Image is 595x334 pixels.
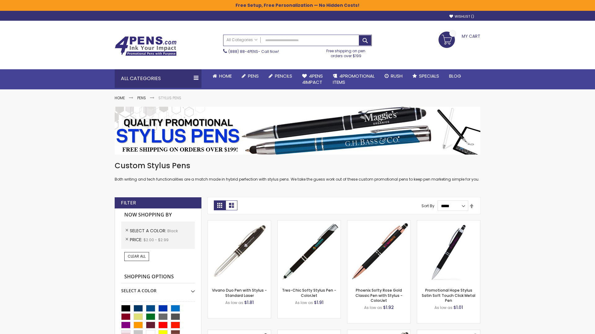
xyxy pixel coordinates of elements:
a: Specials [408,69,444,83]
a: Phoenix Softy Rose Gold Classic Pen with Stylus - ColorJet-Black [347,220,410,225]
a: Tres-Chic Softy Stylus Pen - ColorJet [282,288,336,298]
span: Blog [449,73,461,79]
span: $2.00 - $2.99 [143,237,169,242]
span: $1.91 [314,299,324,306]
span: Clear All [128,254,146,259]
div: Select A Color [121,283,195,294]
span: Specials [419,73,439,79]
a: Pens [137,95,146,101]
a: Phoenix Softy Rose Gold Classic Pen with Stylus - ColorJet [355,288,403,303]
a: Promotional Hope Stylus Satin Soft Touch Click Metal Pen-Black [417,220,480,225]
strong: Stylus Pens [158,95,181,101]
span: All Categories [227,37,258,42]
strong: Now Shopping by [121,208,195,221]
span: 4Pens 4impact [302,73,323,85]
img: Tres-Chic Softy Stylus Pen - ColorJet-Black [278,221,341,283]
div: Free shipping on pen orders over $199 [320,46,372,58]
a: Pencils [264,69,297,83]
span: Home [219,73,232,79]
a: Wishlist [449,14,474,19]
span: Pencils [275,73,292,79]
img: 4Pens Custom Pens and Promotional Products [115,36,177,56]
span: As low as [295,300,313,305]
a: Home [208,69,237,83]
a: Pens [237,69,264,83]
a: Clear All [124,252,149,261]
h1: Custom Stylus Pens [115,161,480,171]
span: Select A Color [130,228,167,234]
div: Both writing and tech functionalities are a match made in hybrid perfection with stylus pens. We ... [115,161,480,182]
span: $1.01 [453,304,463,310]
span: As low as [434,305,452,310]
span: Rush [391,73,403,79]
span: As low as [364,305,382,310]
div: All Categories [115,69,201,88]
a: Vivano Duo Pen with Stylus - Standard Laser-Black [208,220,271,225]
span: $1.92 [383,304,394,310]
img: Phoenix Softy Rose Gold Classic Pen with Stylus - ColorJet-Black [347,221,410,283]
a: Tres-Chic Softy Stylus Pen - ColorJet-Black [278,220,341,225]
a: Vivano Duo Pen with Stylus - Standard Laser [212,288,267,298]
span: $1.81 [244,299,254,306]
a: Rush [380,69,408,83]
a: 4PROMOTIONALITEMS [328,69,380,89]
label: Sort By [421,203,434,208]
span: Black [167,228,178,233]
span: - Call Now! [228,49,279,54]
span: Price [130,237,143,243]
img: Promotional Hope Stylus Satin Soft Touch Click Metal Pen-Black [417,221,480,283]
span: 4PROMOTIONAL ITEMS [333,73,375,85]
span: As low as [225,300,243,305]
a: Promotional Hope Stylus Satin Soft Touch Click Metal Pen [422,288,475,303]
a: Blog [444,69,466,83]
strong: Grid [214,200,226,210]
a: All Categories [223,35,261,45]
strong: Filter [121,199,136,206]
a: (888) 88-4PENS [228,49,258,54]
img: Vivano Duo Pen with Stylus - Standard Laser-Black [208,221,271,283]
img: Stylus Pens [115,107,480,155]
a: Home [115,95,125,101]
span: Pens [248,73,259,79]
a: 4Pens4impact [297,69,328,89]
strong: Shopping Options [121,270,195,284]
